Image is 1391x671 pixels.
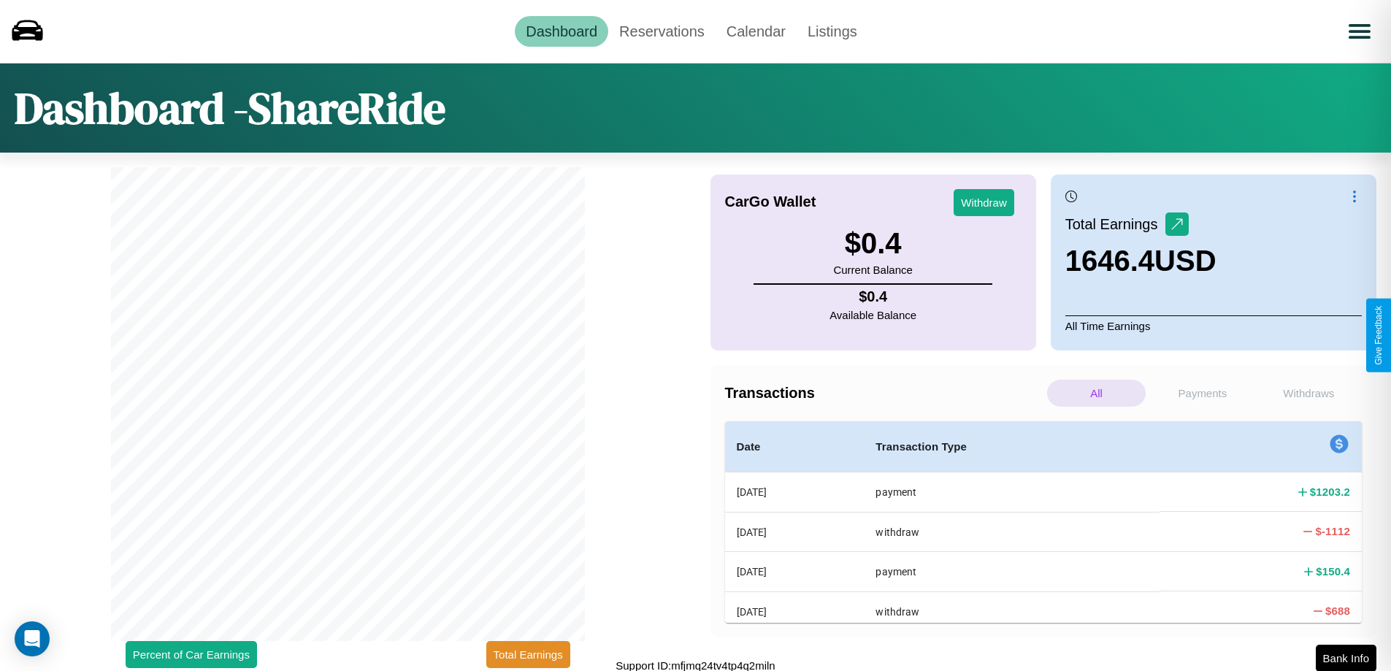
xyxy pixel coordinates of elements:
[1065,245,1216,277] h3: 1646.4 USD
[725,472,865,513] th: [DATE]
[833,227,912,260] h3: $ 0.4
[737,438,853,456] h4: Date
[725,385,1043,402] h4: Transactions
[725,512,865,551] th: [DATE]
[1373,306,1384,365] div: Give Feedback
[1065,211,1165,237] p: Total Earnings
[797,16,868,47] a: Listings
[15,78,445,138] h1: Dashboard - ShareRide
[875,438,1148,456] h4: Transaction Type
[126,641,257,668] button: Percent of Car Earnings
[1310,484,1350,499] h4: $ 1203.2
[1325,603,1350,618] h4: $ 688
[829,288,916,305] h4: $ 0.4
[1047,380,1146,407] p: All
[725,193,816,210] h4: CarGo Wallet
[486,641,570,668] button: Total Earnings
[515,16,608,47] a: Dashboard
[864,512,1160,551] th: withdraw
[954,189,1014,216] button: Withdraw
[1260,380,1358,407] p: Withdraws
[864,552,1160,591] th: payment
[716,16,797,47] a: Calendar
[608,16,716,47] a: Reservations
[864,472,1160,513] th: payment
[1315,524,1350,539] h4: $ -1112
[1316,564,1350,579] h4: $ 150.4
[829,305,916,325] p: Available Balance
[1065,315,1362,336] p: All Time Earnings
[15,621,50,656] div: Open Intercom Messenger
[725,552,865,591] th: [DATE]
[725,591,865,631] th: [DATE]
[833,260,912,280] p: Current Balance
[1339,11,1380,52] button: Open menu
[864,591,1160,631] th: withdraw
[1153,380,1252,407] p: Payments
